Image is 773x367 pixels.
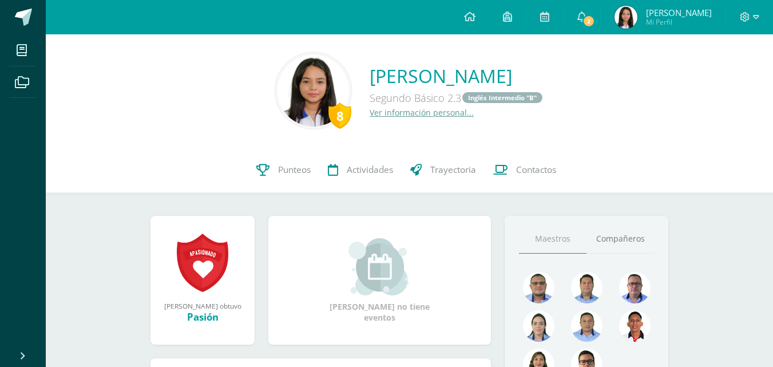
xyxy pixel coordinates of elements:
a: Trayectoria [402,147,485,193]
img: 30ea9b988cec0d4945cca02c4e803e5a.png [619,272,651,303]
a: Compañeros [586,224,654,254]
a: Punteos [248,147,319,193]
span: Contactos [516,164,556,176]
img: 82fef45423641334f9354b4cdffb0647.png [278,55,349,127]
img: 89a3ce4a01dc90e46980c51de3177516.png [619,310,651,342]
img: 2efff582389d69505e60b50fc6d5bd41.png [571,310,602,342]
a: Contactos [485,147,565,193]
div: Segundo Básico 2.3 [370,88,544,107]
div: 8 [328,102,351,129]
a: Inglés Intermedio "B" [462,92,542,103]
img: 375aecfb130304131abdbe7791f44736.png [523,310,554,342]
span: 2 [582,15,594,27]
a: [PERSON_NAME] [370,64,544,88]
span: [PERSON_NAME] [646,7,712,18]
a: Maestros [519,224,586,254]
span: Trayectoria [430,164,476,176]
img: 99962f3fa423c9b8099341731b303440.png [523,272,554,303]
span: Actividades [347,164,393,176]
div: [PERSON_NAME] obtuvo [162,301,243,310]
div: Pasión [162,310,243,323]
a: Actividades [319,147,402,193]
img: 93cf32220c4166c505e0ab2bc4be1309.png [615,6,637,29]
img: 2ac039123ac5bd71a02663c3aa063ac8.png [571,272,602,303]
img: event_small.png [348,238,411,295]
a: Ver información personal... [370,107,474,118]
span: Punteos [278,164,311,176]
div: [PERSON_NAME] no tiene eventos [323,238,437,323]
span: Mi Perfil [646,17,712,27]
